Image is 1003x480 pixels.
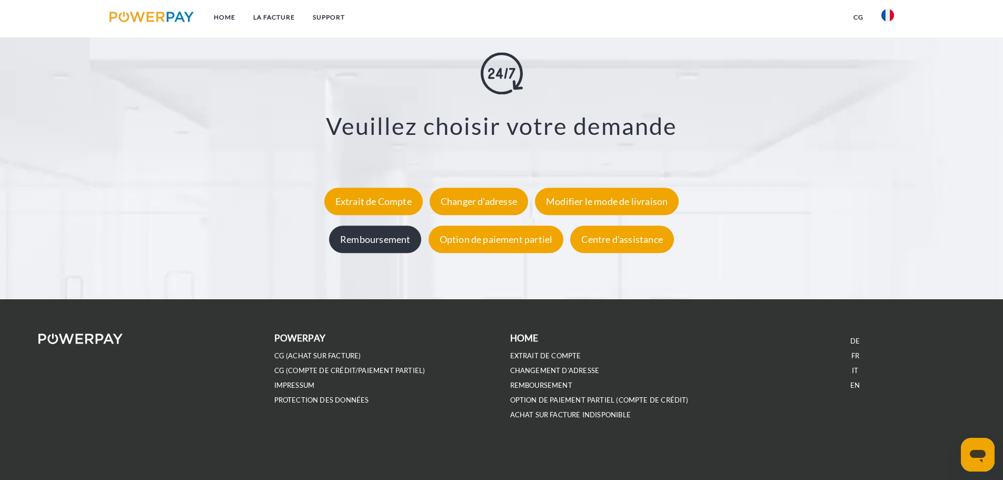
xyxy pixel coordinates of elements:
a: OPTION DE PAIEMENT PARTIEL (Compte de crédit) [510,396,689,405]
a: ACHAT SUR FACTURE INDISPONIBLE [510,410,631,419]
a: DE [850,337,860,346]
h3: Veuillez choisir votre demande [63,111,940,141]
a: CG [845,8,872,27]
img: logo-powerpay-white.svg [38,334,123,344]
a: Home [205,8,244,27]
a: LA FACTURE [244,8,304,27]
a: CG (achat sur facture) [274,351,361,360]
div: Option de paiement partiel [429,226,564,253]
a: CG (Compte de crédit/paiement partiel) [274,366,425,375]
div: Modifier le mode de livraison [535,188,679,215]
img: online-shopping.svg [481,52,523,94]
img: logo-powerpay.svg [110,12,194,22]
a: Remboursement [326,233,424,245]
a: IMPRESSUM [274,381,315,390]
a: Changer d'adresse [427,195,531,207]
img: fr [881,9,894,22]
a: EN [850,381,860,390]
div: Changer d'adresse [430,188,528,215]
div: Remboursement [329,226,421,253]
a: REMBOURSEMENT [510,381,572,390]
a: IT [852,366,858,375]
a: Extrait de Compte [322,195,425,207]
b: Home [510,332,539,344]
iframe: Bouton de lancement de la fenêtre de messagerie [961,438,995,472]
a: Modifier le mode de livraison [532,195,681,207]
a: PROTECTION DES DONNÉES [274,396,369,405]
div: Extrait de Compte [324,188,423,215]
a: FR [851,351,859,360]
a: Centre d'assistance [568,233,676,245]
a: Changement d'adresse [510,366,600,375]
b: POWERPAY [274,332,325,344]
a: Support [304,8,354,27]
a: EXTRAIT DE COMPTE [510,351,581,360]
a: Option de paiement partiel [426,233,567,245]
div: Centre d'assistance [570,226,673,253]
